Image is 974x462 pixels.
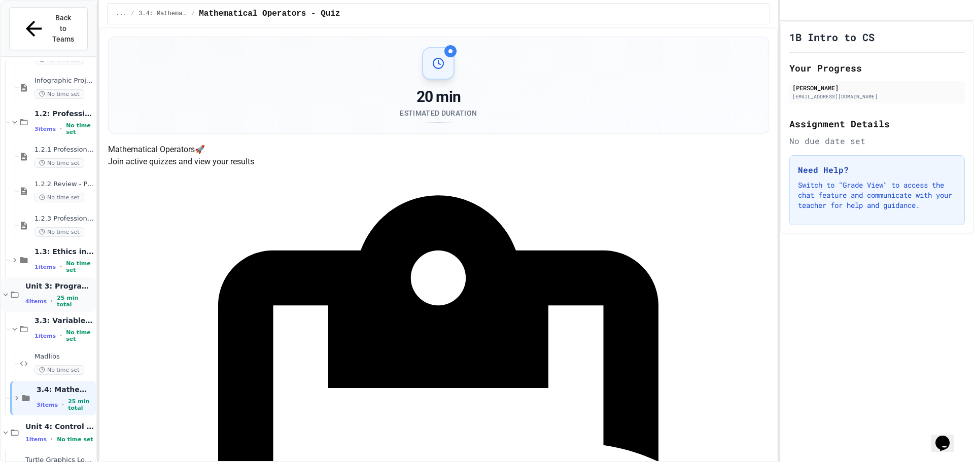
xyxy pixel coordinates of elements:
[199,8,340,20] span: Mathematical Operators - Quiz
[131,10,134,18] span: /
[66,260,94,273] span: No time set
[789,117,965,131] h2: Assignment Details
[34,352,94,361] span: Madlibs
[51,297,53,305] span: •
[25,436,47,443] span: 1 items
[34,247,94,256] span: 1.3: Ethics in Computing
[34,77,94,85] span: Infographic Project: Your favorite CS
[51,435,53,443] span: •
[34,109,94,118] span: 1.2: Professional Communication
[66,122,94,135] span: No time set
[9,7,88,50] button: Back to Teams
[792,83,962,92] div: [PERSON_NAME]
[52,13,76,45] span: Back to Teams
[66,329,94,342] span: No time set
[34,264,56,270] span: 1 items
[792,93,962,100] div: [EMAIL_ADDRESS][DOMAIN_NAME]
[57,436,93,443] span: No time set
[34,89,84,99] span: No time set
[34,126,56,132] span: 3 items
[25,298,47,305] span: 4 items
[25,422,94,431] span: Unit 4: Control Structures
[60,332,62,340] span: •
[37,402,58,408] span: 3 items
[34,146,94,154] span: 1.2.1 Professional Communication
[789,30,875,44] h1: 1B Intro to CS
[34,215,94,223] span: 1.2.3 Professional Communication Challenge
[108,156,769,168] p: Join active quizzes and view your results
[789,135,965,147] div: No due date set
[34,333,56,339] span: 1 items
[789,61,965,75] h2: Your Progress
[798,164,956,176] h3: Need Help?
[37,385,94,394] span: 3.4: Mathematical Operators
[34,180,94,189] span: 1.2.2 Review - Professional Communication
[60,263,62,271] span: •
[60,125,62,133] span: •
[34,316,94,325] span: 3.3: Variables and Data Types
[798,180,956,210] p: Switch to "Grade View" to access the chat feature and communicate with your teacher for help and ...
[191,10,195,18] span: /
[34,365,84,375] span: No time set
[116,10,127,18] span: ...
[57,295,94,308] span: 25 min total
[62,401,64,409] span: •
[108,144,769,156] h4: Mathematical Operators 🚀
[34,193,84,202] span: No time set
[34,158,84,168] span: No time set
[68,398,94,411] span: 25 min total
[34,227,84,237] span: No time set
[931,421,964,452] iframe: chat widget
[400,88,477,106] div: 20 min
[138,10,187,18] span: 3.4: Mathematical Operators
[400,108,477,118] div: Estimated Duration
[25,281,94,291] span: Unit 3: Programming Fundamentals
